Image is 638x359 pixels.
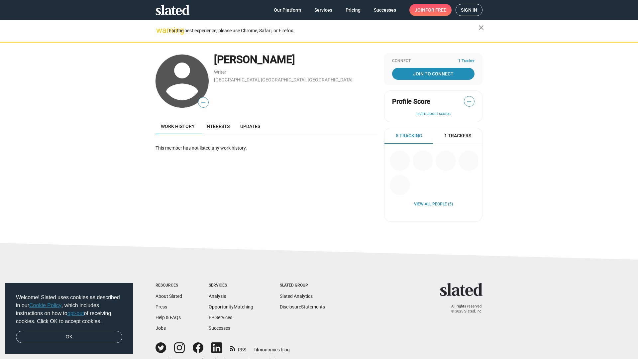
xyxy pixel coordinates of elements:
[392,59,475,64] div: Connect
[280,304,325,309] a: DisclosureStatements
[209,283,253,288] div: Services
[396,133,422,139] span: 5 Tracking
[209,294,226,299] a: Analysis
[314,4,332,16] span: Services
[156,26,164,34] mat-icon: warning
[240,124,260,129] span: Updates
[392,111,475,117] button: Learn about scores
[409,4,452,16] a: Joinfor free
[414,202,453,207] a: View all People (5)
[169,26,478,35] div: For the best experience, please use Chrome, Safari, or Firefox.
[235,118,266,134] a: Updates
[156,294,182,299] a: About Slated
[156,304,167,309] a: Press
[415,4,446,16] span: Join
[254,341,290,353] a: filmonomics blog
[477,24,485,32] mat-icon: close
[392,68,475,80] a: Join To Connect
[230,343,246,353] a: RSS
[280,283,325,288] div: Slated Group
[274,4,301,16] span: Our Platform
[214,53,377,67] div: [PERSON_NAME]
[425,4,446,16] span: for free
[340,4,366,16] a: Pricing
[209,304,253,309] a: OpportunityMatching
[209,315,232,320] a: EP Services
[16,294,122,325] span: Welcome! Slated uses cookies as described in our , which includes instructions on how to of recei...
[5,283,133,354] div: cookieconsent
[461,4,477,16] span: Sign in
[458,59,475,64] span: 1 Tracker
[156,118,200,134] a: Work history
[393,68,473,80] span: Join To Connect
[392,97,430,106] span: Profile Score
[198,98,208,107] span: —
[268,4,306,16] a: Our Platform
[209,325,230,331] a: Successes
[205,124,230,129] span: Interests
[346,4,361,16] span: Pricing
[29,302,61,308] a: Cookie Policy
[369,4,401,16] a: Successes
[456,4,482,16] a: Sign in
[254,347,262,352] span: film
[444,133,471,139] span: 1 Trackers
[156,315,181,320] a: Help & FAQs
[16,331,122,343] a: dismiss cookie message
[161,124,195,129] span: Work history
[156,145,377,151] div: This member has not listed any work history.
[214,69,226,75] a: Writer
[156,283,182,288] div: Resources
[67,310,84,316] a: opt-out
[280,294,313,299] a: Slated Analytics
[374,4,396,16] span: Successes
[309,4,338,16] a: Services
[156,325,166,331] a: Jobs
[214,77,353,82] a: [GEOGRAPHIC_DATA], [GEOGRAPHIC_DATA], [GEOGRAPHIC_DATA]
[200,118,235,134] a: Interests
[444,304,482,314] p: All rights reserved. © 2025 Slated, Inc.
[464,97,474,106] span: —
